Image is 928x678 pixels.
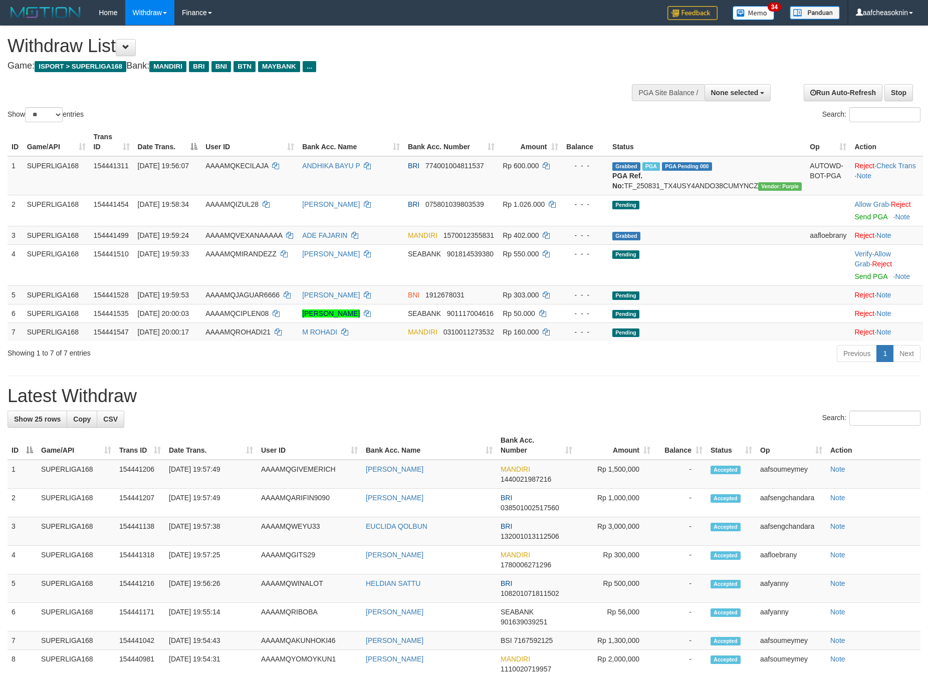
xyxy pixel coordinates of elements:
[37,489,115,517] td: SUPERLIGA168
[258,61,300,72] span: MAYBANK
[149,61,186,72] span: MANDIRI
[711,608,741,617] span: Accepted
[501,504,559,512] span: Copy 038501002517560 to clipboard
[891,200,911,208] a: Reject
[366,655,423,663] a: [PERSON_NAME]
[850,195,923,226] td: ·
[830,608,845,616] a: Note
[165,517,257,546] td: [DATE] 19:57:38
[94,309,129,317] span: 154441535
[856,172,871,180] a: Note
[576,546,654,574] td: Rp 300,000
[707,431,756,460] th: Status: activate to sort column ascending
[302,291,360,299] a: [PERSON_NAME]
[654,517,707,546] td: -
[830,636,845,644] a: Note
[366,608,423,616] a: [PERSON_NAME]
[566,161,605,171] div: - - -
[138,162,189,170] span: [DATE] 19:56:07
[189,61,208,72] span: BRI
[443,328,494,336] span: Copy 0310011273532 to clipboard
[849,411,920,426] input: Search:
[138,309,189,317] span: [DATE] 20:00:03
[8,36,609,56] h1: Withdraw List
[566,327,605,337] div: - - -
[850,244,923,285] td: · ·
[37,574,115,603] td: SUPERLIGA168
[8,226,23,244] td: 3
[165,603,257,631] td: [DATE] 19:55:14
[23,156,90,195] td: SUPERLIGA168
[756,517,826,546] td: aafsengchandara
[23,285,90,304] td: SUPERLIGA168
[632,84,704,101] div: PGA Site Balance /
[298,128,404,156] th: Bank Acc. Name: activate to sort column ascending
[576,517,654,546] td: Rp 3,000,000
[806,128,850,156] th: Op: activate to sort column ascending
[408,291,419,299] span: BNI
[115,460,165,489] td: 154441206
[408,328,437,336] span: MANDIRI
[8,61,609,71] h4: Game: Bank:
[501,561,551,569] span: Copy 1780006271296 to clipboard
[756,631,826,650] td: aafsoumeymey
[654,460,707,489] td: -
[756,603,826,631] td: aafyanny
[8,128,23,156] th: ID
[8,107,84,122] label: Show entries
[654,603,707,631] td: -
[854,200,888,208] a: Allow Grab
[366,465,423,473] a: [PERSON_NAME]
[503,309,535,317] span: Rp 50.000
[503,250,539,258] span: Rp 550.000
[115,431,165,460] th: Trans ID: activate to sort column ascending
[8,386,920,406] h1: Latest Withdraw
[73,415,91,423] span: Copy
[8,304,23,322] td: 6
[366,636,423,644] a: [PERSON_NAME]
[115,631,165,650] td: 154441042
[501,475,551,483] span: Copy 1440021987216 to clipboard
[850,128,923,156] th: Action
[8,489,37,517] td: 2
[8,156,23,195] td: 1
[447,250,494,258] span: Copy 901814539380 to clipboard
[566,199,605,209] div: - - -
[662,162,712,171] span: PGA Pending
[8,631,37,650] td: 7
[876,328,891,336] a: Note
[503,231,539,239] span: Rp 402.000
[608,156,806,195] td: TF_250831_TX4USY4ANDO38CUMYNCZ
[257,546,362,574] td: AAAAMQGITS29
[302,162,360,170] a: ANDHIKA BAYU P
[501,551,530,559] span: MANDIRI
[854,250,872,258] a: Verify
[562,128,609,156] th: Balance
[8,244,23,285] td: 4
[612,172,642,190] b: PGA Ref. No:
[425,291,465,299] span: Copy 1912678031 to clipboard
[366,494,423,502] a: [PERSON_NAME]
[854,328,874,336] a: Reject
[566,308,605,318] div: - - -
[711,655,741,664] span: Accepted
[443,231,494,239] span: Copy 1570012355831 to clipboard
[138,291,189,299] span: [DATE] 19:59:53
[205,231,282,239] span: AAAAMQVEXANAAAAA
[576,460,654,489] td: Rp 1,500,000
[501,589,559,597] span: Copy 108201071811502 to clipboard
[711,637,741,645] span: Accepted
[758,182,802,191] span: Vendor URL: https://trx4.1velocity.biz
[830,465,845,473] a: Note
[138,231,189,239] span: [DATE] 19:59:24
[90,128,134,156] th: Trans ID: activate to sort column ascending
[115,603,165,631] td: 154441171
[756,574,826,603] td: aafyanny
[37,546,115,574] td: SUPERLIGA168
[854,213,887,221] a: Send PGA
[756,546,826,574] td: aafloebrany
[257,489,362,517] td: AAAAMQARIFIN9090
[8,344,379,358] div: Showing 1 to 7 of 7 entries
[23,226,90,244] td: SUPERLIGA168
[366,551,423,559] a: [PERSON_NAME]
